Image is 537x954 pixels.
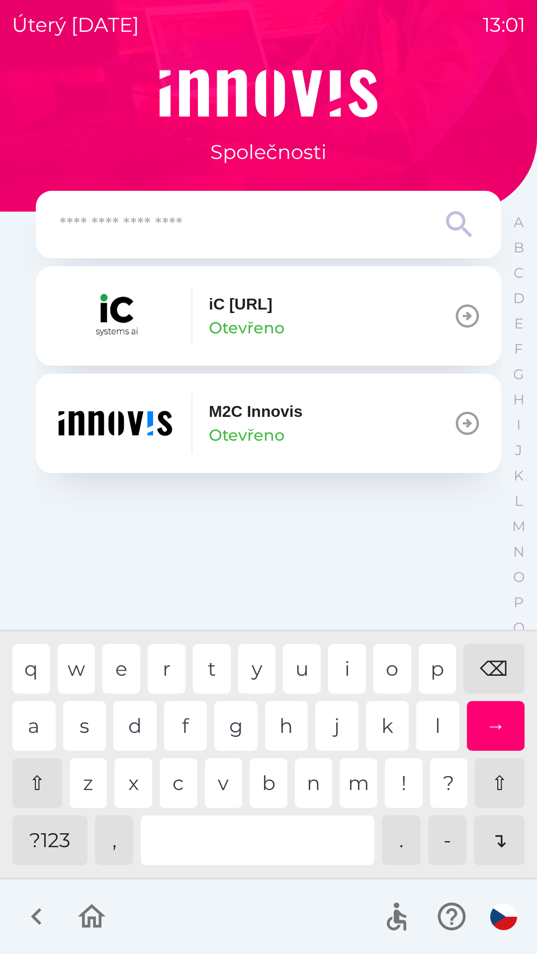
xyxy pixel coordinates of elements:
[506,311,531,336] button: E
[56,394,175,453] img: ef454dd6-c04b-4b09-86fc-253a1223f7b7.png
[506,539,531,564] button: N
[506,615,531,640] button: Q
[490,903,517,930] img: cs flag
[514,239,524,256] p: B
[512,518,526,535] p: M
[209,316,284,340] p: Otevřeno
[514,214,524,231] p: A
[515,442,522,459] p: J
[506,488,531,514] button: L
[506,336,531,362] button: F
[36,70,501,117] img: Logo
[513,391,525,408] p: H
[513,366,524,383] p: G
[56,286,175,346] img: 0b57a2db-d8c2-416d-bc33-8ae43c84d9d8.png
[513,290,525,307] p: D
[506,387,531,412] button: H
[506,412,531,438] button: I
[506,514,531,539] button: M
[513,568,525,586] p: O
[210,137,327,167] p: Společnosti
[514,594,524,611] p: P
[506,564,531,590] button: O
[483,10,525,40] p: 13:01
[36,374,501,473] button: M2C InnovisOtevřeno
[506,362,531,387] button: G
[514,264,524,282] p: C
[506,235,531,260] button: B
[513,619,525,636] p: Q
[506,590,531,615] button: P
[506,463,531,488] button: K
[514,340,523,358] p: F
[209,399,302,423] p: M2C Innovis
[209,292,272,316] p: iC [URL]
[209,423,284,447] p: Otevřeno
[517,416,521,434] p: I
[36,266,501,366] button: iC [URL]Otevřeno
[506,210,531,235] button: A
[506,286,531,311] button: D
[513,543,525,560] p: N
[514,315,524,332] p: E
[514,467,524,484] p: K
[515,492,523,510] p: L
[506,438,531,463] button: J
[506,260,531,286] button: C
[12,10,139,40] p: úterý [DATE]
